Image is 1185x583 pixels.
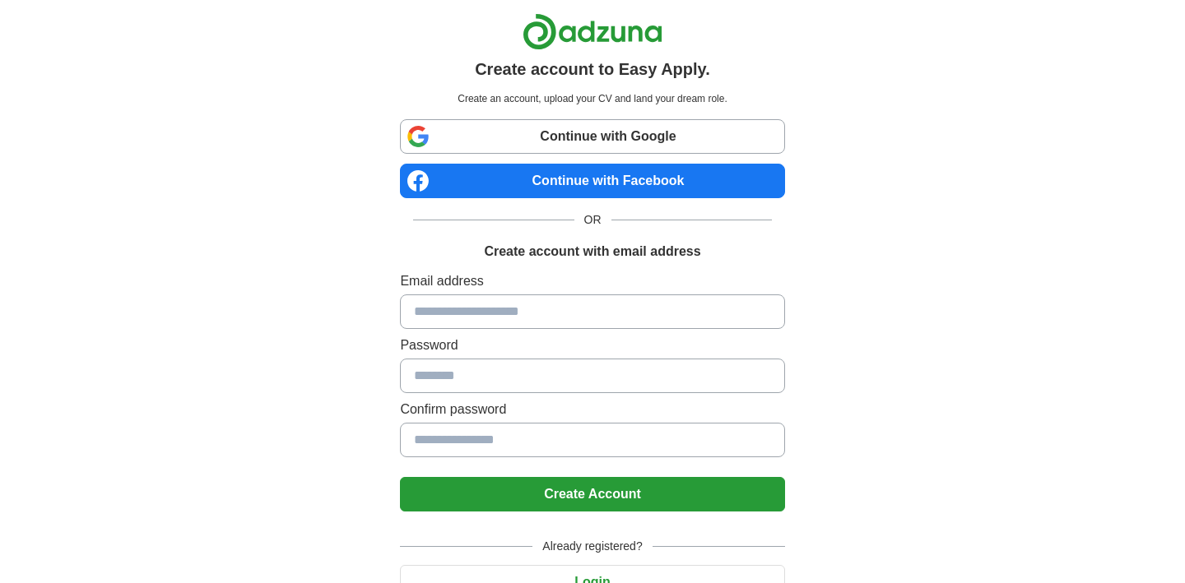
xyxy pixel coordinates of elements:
a: Continue with Facebook [400,164,784,198]
button: Create Account [400,477,784,511]
span: Already registered? [532,538,652,555]
h1: Create account with email address [484,242,700,261]
label: Email address [400,271,784,291]
img: Adzuna logo [523,13,662,50]
a: Continue with Google [400,119,784,154]
label: Confirm password [400,400,784,419]
p: Create an account, upload your CV and land your dream role. [403,91,781,106]
label: Password [400,335,784,355]
h1: Create account to Easy Apply. [475,57,710,81]
span: OR [574,211,611,229]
